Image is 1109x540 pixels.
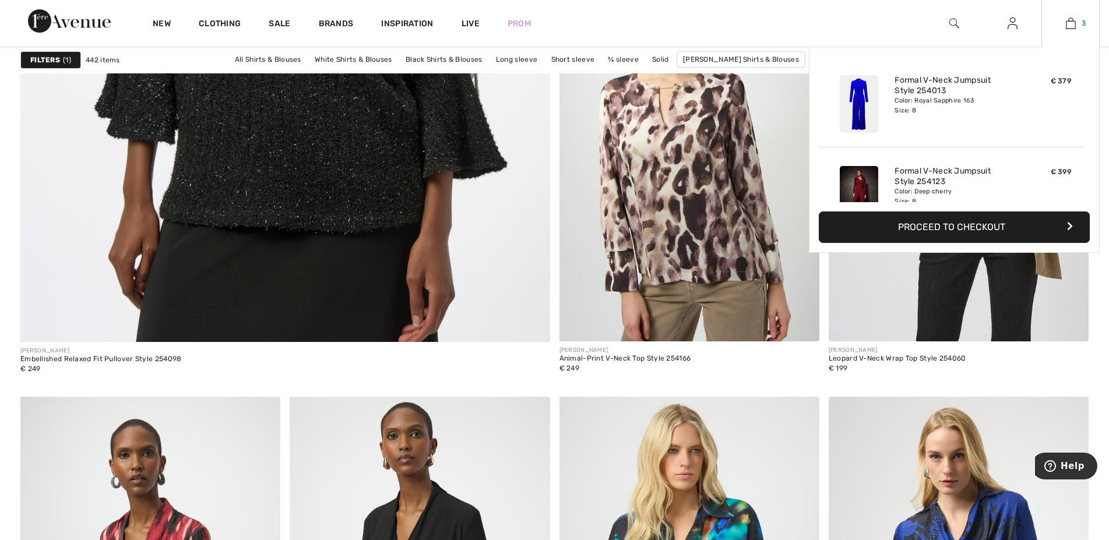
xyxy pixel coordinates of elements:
[20,347,182,355] div: [PERSON_NAME]
[998,16,1027,31] a: Sign In
[63,55,71,65] span: 1
[229,52,307,67] a: All Shirts & Blouses
[895,187,1009,206] div: Color: Deep cherry Size: 8
[269,19,290,31] a: Sale
[840,166,878,224] img: Formal V-Neck Jumpsuit Style 254123
[1042,16,1099,30] a: 3
[153,19,171,31] a: New
[895,166,1009,187] a: Formal V-Neck Jumpsuit Style 254123
[840,75,878,133] img: Formal V-Neck Jumpsuit Style 254013
[559,346,691,355] div: [PERSON_NAME]
[462,17,480,30] a: Live
[30,55,60,65] strong: Filters
[1008,16,1018,30] img: My Info
[20,365,41,373] span: € 249
[949,16,959,30] img: search the website
[20,355,182,363] div: Embellished Relaxed Fit Pullover Style 254098
[1051,168,1072,176] span: € 399
[829,346,966,355] div: [PERSON_NAME]
[319,19,354,31] a: Brands
[895,96,1009,115] div: Color: Royal Sapphire 163 Size: 8
[199,19,241,31] a: Clothing
[381,19,433,31] span: Inspiration
[559,355,691,363] div: Animal-Print V-Neck Top Style 254166
[819,211,1090,243] button: Proceed to Checkout
[1082,18,1086,29] span: 3
[807,52,913,67] a: [PERSON_NAME] & Blouses
[559,364,580,372] span: € 249
[1051,77,1072,85] span: € 379
[646,52,675,67] a: Solid
[1035,453,1097,482] iframe: Opens a widget where you can find more information
[677,51,805,68] a: [PERSON_NAME] Shirts & Blouses
[602,52,644,67] a: ¾ sleeve
[309,52,398,67] a: White Shirts & Blouses
[1066,16,1076,30] img: My Bag
[490,52,543,67] a: Long sleeve
[545,52,601,67] a: Short sleeve
[508,17,531,30] a: Prom
[829,364,848,372] span: € 199
[28,9,111,33] img: 1ère Avenue
[895,75,1009,96] a: Formal V-Neck Jumpsuit Style 254013
[86,55,120,65] span: 442 items
[400,52,488,67] a: Black Shirts & Blouses
[829,355,966,363] div: Leopard V-Neck Wrap Top Style 254060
